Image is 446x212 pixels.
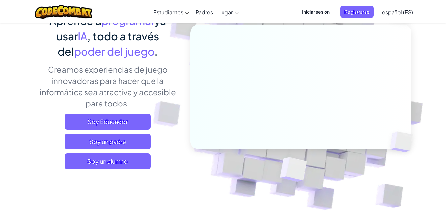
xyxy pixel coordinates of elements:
[154,9,183,16] font: Estudiantes
[40,64,176,108] font: Creamos experiencias de juego innovadoras para hacer que la informática sea atractiva y accesible...
[298,6,334,18] button: Iniciar sesión
[89,138,126,145] font: Soy un padre
[65,114,151,130] a: Soy Educador
[58,29,159,58] font: , todo a través del
[379,3,416,21] a: español (ES)
[196,9,213,16] font: Padres
[302,9,330,15] font: Iniciar sesión
[87,157,128,165] font: Soy un alumno
[154,45,158,58] font: .
[192,3,216,21] a: Padres
[216,3,242,21] a: Jugar
[263,143,323,198] img: Cubos superpuestos
[382,9,413,16] font: español (ES)
[150,3,192,21] a: Estudiantes
[74,45,154,58] font: poder del juego
[344,9,370,15] font: Registrarse
[35,5,92,19] img: Logotipo de CodeCombat
[78,29,87,43] font: IA
[88,118,128,125] font: Soy Educador
[220,9,233,16] font: Jugar
[65,153,151,169] button: Soy un alumno
[379,118,428,166] img: Cubos superpuestos
[65,134,151,149] a: Soy un padre
[340,6,374,18] button: Registrarse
